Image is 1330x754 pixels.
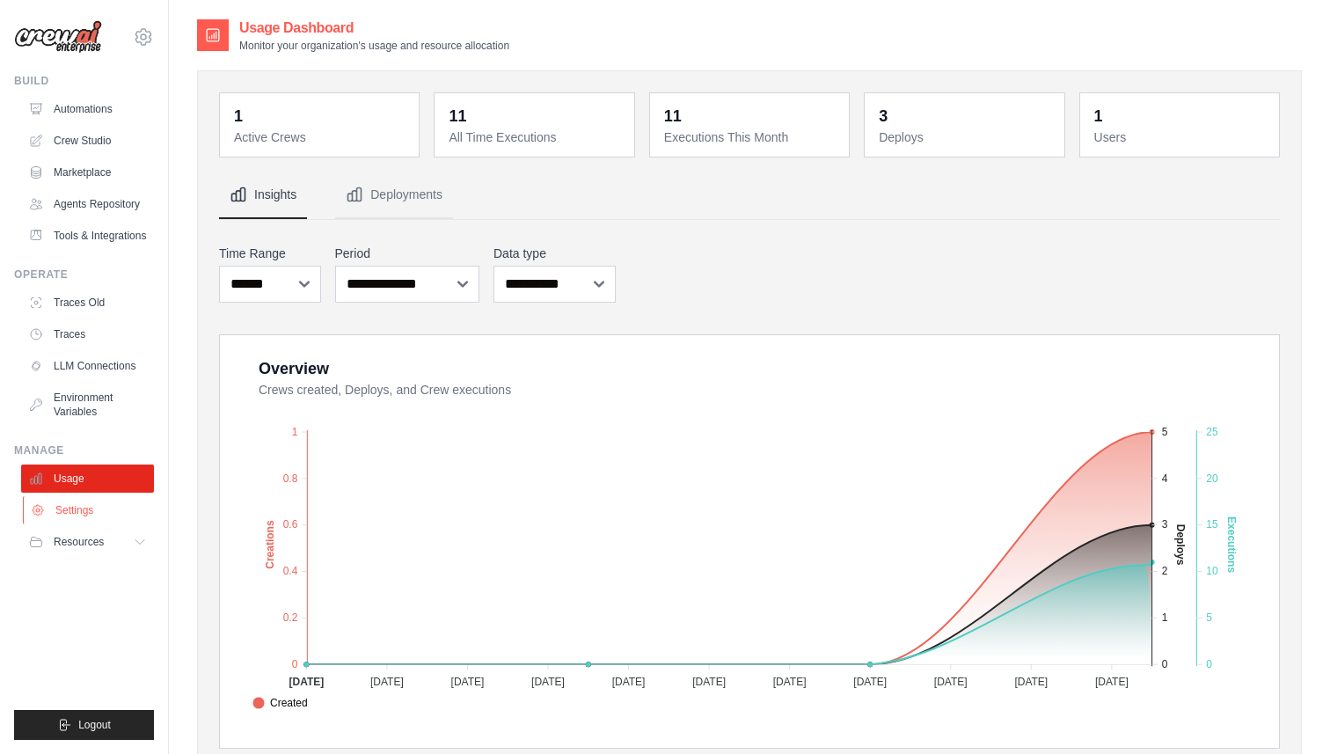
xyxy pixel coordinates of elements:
[21,222,154,250] a: Tools & Integrations
[879,104,888,128] div: 3
[1094,128,1268,146] dt: Users
[1162,426,1168,438] tspan: 5
[21,95,154,123] a: Automations
[934,676,968,688] tspan: [DATE]
[773,676,807,688] tspan: [DATE]
[21,320,154,348] a: Traces
[664,104,682,128] div: 11
[451,676,485,688] tspan: [DATE]
[21,158,154,187] a: Marketplace
[264,520,276,569] text: Creations
[21,465,154,493] a: Usage
[1206,658,1212,670] tspan: 0
[283,518,298,531] tspan: 0.6
[370,676,404,688] tspan: [DATE]
[219,172,1280,219] nav: Tabs
[1162,472,1168,485] tspan: 4
[1206,472,1218,485] tspan: 20
[612,676,646,688] tspan: [DATE]
[21,352,154,380] a: LLM Connections
[23,496,156,524] a: Settings
[239,18,509,39] h2: Usage Dashboard
[692,676,726,688] tspan: [DATE]
[1162,518,1168,531] tspan: 3
[1206,565,1218,577] tspan: 10
[1225,516,1238,573] text: Executions
[283,611,298,624] tspan: 0.2
[14,267,154,282] div: Operate
[1095,676,1129,688] tspan: [DATE]
[292,658,298,670] tspan: 0
[1206,518,1218,531] tspan: 15
[259,381,1258,399] dt: Crews created, Deploys, and Crew executions
[14,710,154,740] button: Logout
[234,128,408,146] dt: Active Crews
[1162,611,1168,624] tspan: 1
[283,565,298,577] tspan: 0.4
[78,718,111,732] span: Logout
[21,289,154,317] a: Traces Old
[1162,658,1168,670] tspan: 0
[283,472,298,485] tspan: 0.8
[289,676,324,688] tspan: [DATE]
[14,20,102,54] img: Logo
[531,676,565,688] tspan: [DATE]
[1206,426,1218,438] tspan: 25
[219,245,321,262] label: Time Range
[14,74,154,88] div: Build
[234,104,243,128] div: 1
[1174,524,1187,566] text: Deploys
[449,128,623,146] dt: All Time Executions
[493,245,616,262] label: Data type
[335,245,480,262] label: Period
[292,426,298,438] tspan: 1
[21,384,154,426] a: Environment Variables
[1094,104,1103,128] div: 1
[1014,676,1048,688] tspan: [DATE]
[219,172,307,219] button: Insights
[252,695,308,711] span: Created
[1162,565,1168,577] tspan: 2
[879,128,1053,146] dt: Deploys
[449,104,466,128] div: 11
[14,443,154,458] div: Manage
[335,172,453,219] button: Deployments
[21,528,154,556] button: Resources
[54,535,104,549] span: Resources
[664,128,838,146] dt: Executions This Month
[21,190,154,218] a: Agents Repository
[239,39,509,53] p: Monitor your organization's usage and resource allocation
[259,356,329,381] div: Overview
[1206,611,1212,624] tspan: 5
[21,127,154,155] a: Crew Studio
[853,676,887,688] tspan: [DATE]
